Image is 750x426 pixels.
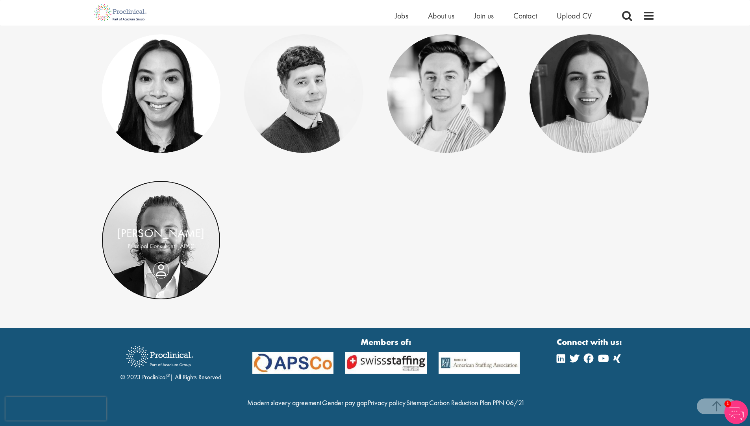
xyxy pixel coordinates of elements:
[322,398,367,407] a: Gender pay gap
[247,398,321,407] a: Modern slavery agreement
[6,397,106,420] iframe: reCAPTCHA
[406,398,428,407] a: Sitemap
[724,400,748,424] img: Chatbot
[109,242,213,251] p: Principal Consultant - APAC
[433,352,526,374] img: APSCo
[474,11,494,21] a: Join us
[120,340,199,373] img: Proclinical Recruitment
[368,398,406,407] a: Privacy policy
[246,352,340,374] img: APSCo
[339,352,433,374] img: APSCo
[429,398,525,407] a: Carbon Reduction Plan PPN 06/21
[557,11,592,21] a: Upload CV
[117,226,204,241] a: [PERSON_NAME]
[395,11,408,21] a: Jobs
[120,340,221,382] div: © 2023 Proclinical | All Rights Reserved
[428,11,454,21] a: About us
[557,336,624,348] strong: Connect with us:
[724,400,731,407] span: 1
[252,336,520,348] strong: Members of:
[513,11,537,21] a: Contact
[167,372,170,378] sup: ®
